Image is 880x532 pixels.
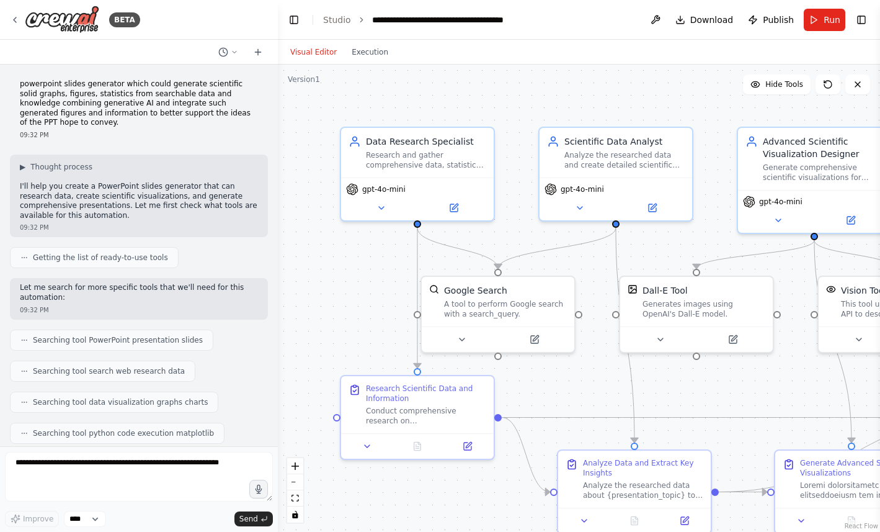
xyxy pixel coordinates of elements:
button: Open in side panel [617,201,687,215]
div: Research Scientific Data and Information [366,384,486,404]
img: VisionTool [826,284,836,294]
button: Hide Tools [743,74,811,94]
button: Visual Editor [283,45,344,60]
button: Improve [5,511,59,527]
button: Execution [344,45,396,60]
span: Searching tool PowerPoint presentation slides [33,335,203,345]
button: No output available [825,513,878,528]
button: Open in side panel [698,332,768,347]
span: gpt-4o-mini [362,184,406,194]
div: 09:32 PM [20,223,258,232]
button: Open in side panel [419,201,489,215]
span: Searching tool search web research data [33,366,185,376]
span: Improve [23,514,53,524]
g: Edge from 77a93f7b-2c2c-4989-8033-d10fc80d703e to ec2a8cf7-cf40-4a85-98d5-eecea8a56e80 [411,228,504,269]
g: Edge from 77a93f7b-2c2c-4989-8033-d10fc80d703e to 6765e111-7891-44fa-94d3-ccdb49f21c7e [411,228,424,368]
button: Download [670,9,739,31]
div: 09:32 PM [20,130,258,140]
span: Send [239,514,258,524]
button: Click to speak your automation idea [249,480,268,498]
button: Run [804,9,845,31]
button: Open in side panel [499,332,569,347]
g: Edge from 6765e111-7891-44fa-94d3-ccdb49f21c7e to 7d556612-b74a-46ec-95b3-fbd000eb3347 [502,412,550,498]
button: zoom out [287,474,303,490]
div: Conduct comprehensive research on {presentation_topic} to gather relevant scientific data, statis... [366,406,486,426]
button: Send [234,512,273,526]
div: Data Research Specialist [366,135,486,148]
img: DallETool [628,284,638,294]
a: React Flow attribution [845,523,878,530]
a: Studio [323,15,351,25]
img: Logo [25,6,99,34]
button: Switch to previous chat [213,45,243,60]
span: Getting the list of ready-to-use tools [33,253,168,263]
button: Open in side panel [446,439,489,454]
p: I'll help you create a PowerPoint slides generator that can research data, create scientific visu... [20,182,258,220]
button: Show right sidebar [853,11,870,29]
div: Research Scientific Data and InformationConduct comprehensive research on {presentation_topic} to... [340,375,495,460]
button: Start a new chat [248,45,268,60]
div: Scientific Data Analyst [564,135,685,148]
div: DallEToolDall-E ToolGenerates images using OpenAI's Dall-E model. [619,276,774,353]
span: Searching tool data visualization graphs charts [33,397,208,407]
p: Let me search for more specific tools that we'll need for this automation: [20,283,258,302]
div: Research and gather comprehensive data, statistics, and scientific information about {presentatio... [366,150,486,170]
span: Hide Tools [765,79,803,89]
span: Run [824,14,840,26]
div: Dall-E Tool [642,284,688,297]
button: toggle interactivity [287,507,303,523]
button: No output available [608,513,661,528]
g: Edge from c6b26160-ce68-4047-8f8c-c76bfc1b29db to d09de65b-c92d-4f3d-92d0-8b418d5c0bb0 [808,240,858,443]
span: gpt-4o-mini [759,197,802,207]
span: Searching tool python code execution matplotlib [33,428,214,438]
p: powerpoint slides generator which could generate scientific solid graphs, figures, statistics fro... [20,79,258,128]
div: 09:32 PM [20,305,258,315]
img: SerplyWebSearchTool [429,284,439,294]
button: fit view [287,490,303,507]
span: Download [690,14,734,26]
div: Version 1 [288,74,320,84]
div: Analyze Data and Extract Key Insights [583,458,703,478]
div: SerplyWebSearchToolGoogle SearchA tool to perform Google search with a search_query. [420,276,576,353]
div: A tool to perform Google search with a search_query. [444,299,567,319]
div: Google Search [444,284,507,297]
div: React Flow controls [287,458,303,523]
div: Data Research SpecialistResearch and gather comprehensive data, statistics, and scientific inform... [340,127,495,222]
div: BETA [109,12,140,27]
nav: breadcrumb [323,14,504,26]
button: Publish [743,9,799,31]
g: Edge from 864f0b6b-9092-45b3-8652-713aa7cd0c1e to 7d556612-b74a-46ec-95b3-fbd000eb3347 [610,228,641,443]
button: No output available [391,439,444,454]
g: Edge from 864f0b6b-9092-45b3-8652-713aa7cd0c1e to ec2a8cf7-cf40-4a85-98d5-eecea8a56e80 [492,228,622,269]
span: Publish [763,14,794,26]
span: gpt-4o-mini [561,184,604,194]
div: Generates images using OpenAI's Dall-E model. [642,299,765,319]
button: ▶Thought process [20,162,92,172]
button: Open in side panel [663,513,706,528]
button: Hide left sidebar [285,11,303,29]
div: Scientific Data AnalystAnalyze the researched data and create detailed scientific insights, ident... [538,127,693,222]
span: Thought process [30,162,92,172]
g: Edge from c6b26160-ce68-4047-8f8c-c76bfc1b29db to f1454335-ec88-4948-9970-9f5dcb970877 [690,240,820,269]
div: Analyze the researched data and create detailed scientific insights, identify trends, patterns, a... [564,150,685,170]
g: Edge from 7d556612-b74a-46ec-95b3-fbd000eb3347 to d09de65b-c92d-4f3d-92d0-8b418d5c0bb0 [719,486,767,498]
button: zoom in [287,458,303,474]
span: ▶ [20,162,25,172]
div: Analyze the researched data about {presentation_topic} to extract meaningful insights and identif... [583,480,703,500]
